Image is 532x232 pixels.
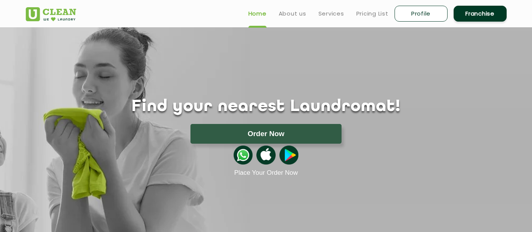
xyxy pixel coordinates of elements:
h1: Find your nearest Laundromat! [20,97,512,116]
a: Franchise [454,6,507,22]
button: Order Now [190,124,342,144]
a: Home [248,9,267,18]
a: Place Your Order Now [234,169,298,177]
a: About us [279,9,306,18]
a: Pricing List [356,9,388,18]
a: Services [318,9,344,18]
img: UClean Laundry and Dry Cleaning [26,7,76,21]
img: playstoreicon.png [279,146,298,165]
a: Profile [395,6,448,22]
img: apple-icon.png [256,146,275,165]
img: whatsappicon.png [234,146,253,165]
